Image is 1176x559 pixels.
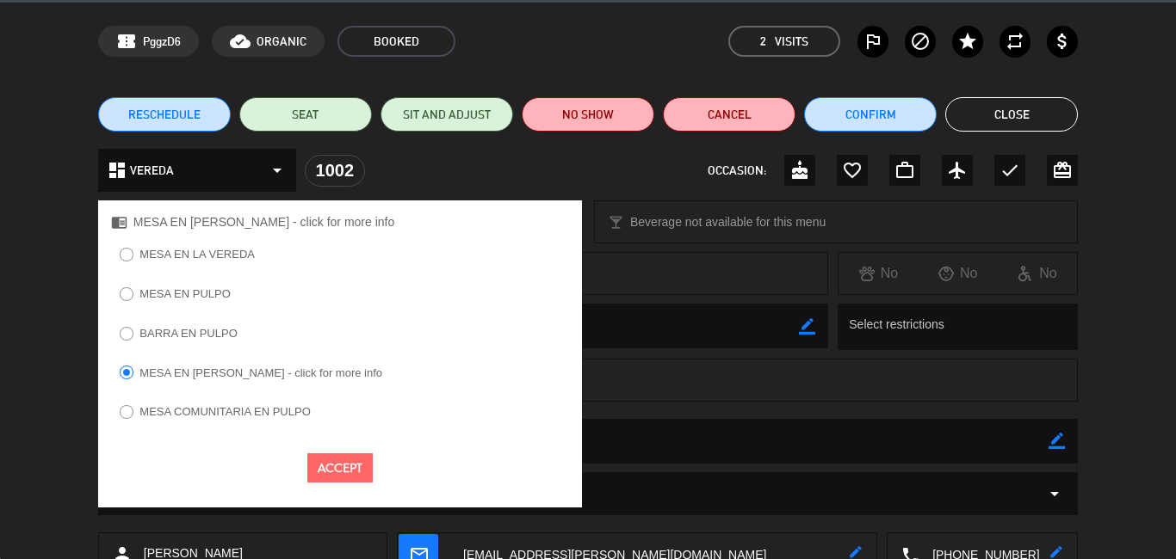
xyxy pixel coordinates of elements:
i: chrome_reader_mode [111,214,127,230]
i: arrow_drop_down [267,160,288,181]
i: star [957,31,978,52]
div: No [998,262,1077,285]
span: ORGANIC [257,32,306,52]
div: Si llega a [PERSON_NAME] algo adentro sería mejor! Gracias [98,359,1078,402]
span: Beverage not available for this menu [630,212,826,232]
label: MESA COMUNITARIA EN PULPO [139,406,310,417]
label: BARRA EN PULPO [139,328,237,339]
label: MESA EN LA VEREDA [139,249,255,260]
span: MESA EN [PERSON_NAME] - click for more info [133,212,394,232]
i: arrow_drop_down [1044,483,1065,504]
i: work_outline [894,160,915,181]
span: VEREDA [130,161,174,181]
span: 2 [760,32,766,52]
i: outlined_flag [863,31,883,52]
i: border_color [799,318,815,335]
button: RESCHEDULE [98,97,231,132]
i: border_color [1049,433,1065,449]
span: confirmation_number [116,31,137,52]
i: dashboard [107,160,127,181]
i: local_bar [608,214,624,230]
div: No [919,262,998,285]
i: cloud_done [230,31,251,52]
button: SEAT [239,97,372,132]
i: block [910,31,931,52]
button: Close [945,97,1078,132]
label: MESA EN [PERSON_NAME] - click for more info [139,367,382,378]
em: Visits [775,32,808,52]
label: MESA EN PULPO [139,288,230,299]
span: PggzD6 [143,32,181,52]
div: 1002 [305,155,365,187]
button: SIT AND ADJUST [381,97,513,132]
button: Cancel [663,97,795,132]
i: repeat [1005,31,1025,52]
i: cake [789,160,810,181]
i: favorite_border [842,160,863,181]
button: Confirm [804,97,937,132]
div: No [839,262,918,285]
span: BOOKED [337,26,455,57]
span: RESCHEDULE [128,106,201,124]
i: card_giftcard [1052,160,1073,181]
button: Accept [307,453,373,483]
span: OCCASION: [708,161,766,181]
i: check [1000,160,1020,181]
i: attach_money [1052,31,1073,52]
i: airplanemode_active [947,160,968,181]
button: NO SHOW [522,97,654,132]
